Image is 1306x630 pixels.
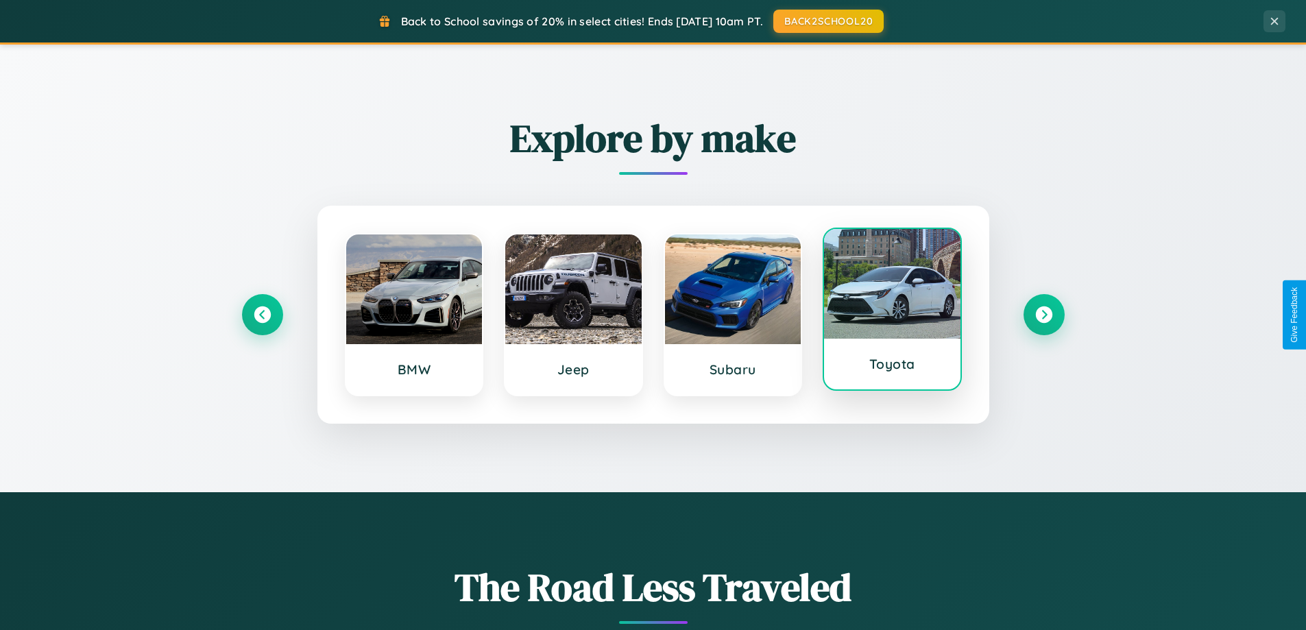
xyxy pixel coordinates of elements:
h2: Explore by make [242,112,1065,165]
span: Back to School savings of 20% in select cities! Ends [DATE] 10am PT. [401,14,763,28]
h3: BMW [360,361,469,378]
div: Give Feedback [1290,287,1299,343]
h3: Subaru [679,361,788,378]
h3: Jeep [519,361,628,378]
h3: Toyota [838,356,947,372]
h1: The Road Less Traveled [242,561,1065,614]
button: BACK2SCHOOL20 [773,10,884,33]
